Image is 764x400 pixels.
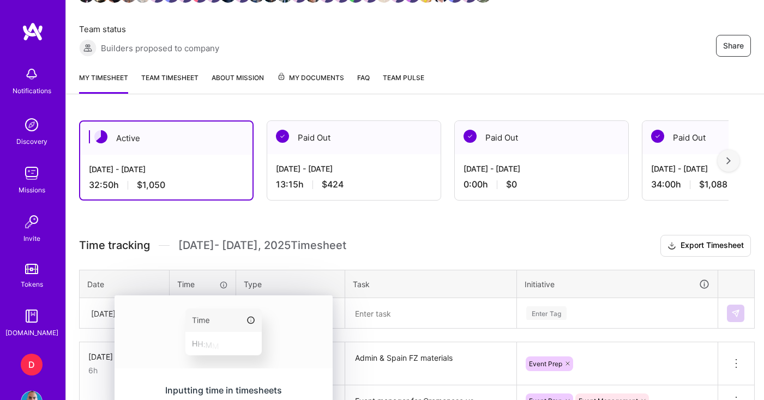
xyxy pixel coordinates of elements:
[21,278,43,290] div: Tokens
[464,163,619,174] div: [DATE] - [DATE]
[277,72,344,94] a: My Documents
[276,130,289,143] img: Paid Out
[526,305,567,322] div: Enter Tag
[79,72,128,94] a: My timesheet
[21,211,43,233] img: Invite
[383,72,424,94] a: Team Pulse
[94,130,107,143] img: Active
[651,130,664,143] img: Paid Out
[79,39,97,57] img: Builders proposed to company
[115,295,333,368] img: Time
[660,235,751,257] button: Export Timesheet
[141,72,198,94] a: Team timesheet
[89,163,244,175] div: [DATE] - [DATE]
[88,365,160,376] div: 6h
[19,184,45,196] div: Missions
[455,121,628,154] div: Paid Out
[383,74,424,82] span: Team Pulse
[726,157,731,165] img: right
[276,179,432,190] div: 13:15 h
[5,327,58,338] div: [DOMAIN_NAME]
[25,264,38,274] img: tokens
[18,354,45,375] a: D
[89,179,244,191] div: 32:50 h
[21,114,43,136] img: discovery
[21,162,43,184] img: teamwork
[16,136,47,147] div: Discovery
[277,72,344,84] span: My Documents
[80,270,170,298] th: Date
[276,163,432,174] div: [DATE] - [DATE]
[101,43,219,54] span: Builders proposed to company
[88,351,160,362] div: [DATE]
[79,23,219,35] span: Team status
[267,121,441,154] div: Paid Out
[667,240,676,252] i: icon Download
[357,72,370,94] a: FAQ
[13,85,51,96] div: Notifications
[723,40,744,51] span: Share
[178,239,346,252] span: [DATE] - [DATE] , 2025 Timesheet
[699,179,727,190] span: $1,088
[22,22,44,41] img: logo
[79,239,150,252] span: Time tracking
[21,63,43,85] img: bell
[128,384,320,396] div: Inputting time in timesheets
[464,179,619,190] div: 0:00 h
[236,270,345,298] th: Type
[529,360,562,368] span: Event Prep
[91,307,116,319] div: [DATE]
[322,179,344,190] span: $424
[525,278,710,290] div: Initiative
[731,309,740,318] img: Submit
[21,305,43,327] img: guide book
[345,270,517,298] th: Task
[212,72,264,94] a: About Mission
[464,130,477,143] img: Paid Out
[137,179,165,191] span: $1,050
[21,354,43,375] div: D
[716,35,751,57] button: Share
[346,343,515,384] textarea: Admin & Spain FZ materials
[80,122,252,155] div: Active
[23,233,40,244] div: Invite
[177,278,228,290] div: Time
[506,179,517,190] span: $0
